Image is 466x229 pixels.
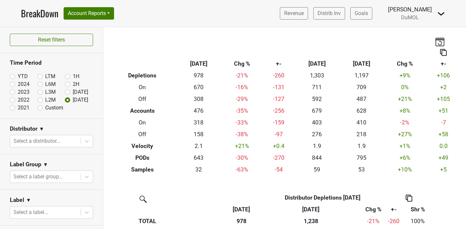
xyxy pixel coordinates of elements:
label: 2024 [18,80,29,88]
td: +105 [426,93,461,105]
th: [DATE] [176,58,221,70]
a: Goals [350,7,372,20]
label: 2H [73,80,79,88]
td: +1 % [384,140,426,152]
button: Reset filters [10,34,93,46]
th: Aug '24: activate to sort column ascending [260,204,362,215]
span: ▼ [26,196,31,204]
td: +5 [426,164,461,175]
a: Revenue [280,7,308,20]
td: -270 [263,152,295,164]
td: +10 % [384,164,426,175]
td: 1,303 [295,70,339,82]
td: -7 [426,117,461,129]
td: 410 [339,117,384,129]
td: 679 [295,105,339,117]
td: 53 [339,164,384,175]
label: L6M [45,80,56,88]
td: 1.9 [339,140,384,152]
td: -260 [263,70,295,82]
th: On [108,82,176,93]
td: 592 [295,93,339,105]
td: 100% [402,215,433,227]
th: Off [108,128,176,140]
th: &nbsp;: activate to sort column ascending [137,204,223,215]
label: 1H [73,73,79,80]
td: 711 [295,82,339,93]
td: 643 [176,152,221,164]
span: ▼ [43,161,48,169]
label: [DATE] [73,96,88,104]
th: 1,238 [260,215,362,227]
th: +- [263,58,295,70]
h3: Label [10,197,24,204]
th: Accounts [108,105,176,117]
td: -35 % [221,105,263,117]
span: ▼ [39,125,44,133]
td: 1,197 [339,70,384,82]
h3: Distributor [10,125,37,132]
td: +0.4 [263,140,295,152]
a: Distrib Inv [313,7,345,20]
label: LTM [45,73,55,80]
th: Chg % [384,58,426,70]
td: -21 % [221,70,263,82]
td: +27 % [384,128,426,140]
td: +8 % [384,105,426,117]
td: +21 % [221,140,263,152]
td: 844 [295,152,339,164]
td: 628 [339,105,384,117]
th: Aug '25: activate to sort column ascending [223,204,260,215]
td: 1.9 [295,140,339,152]
img: Copy to clipboard [406,195,412,202]
td: -30 % [221,152,263,164]
td: 978 [176,70,221,82]
label: 2021 [18,104,29,112]
a: BreakDown [21,7,58,20]
td: 487 [339,93,384,105]
th: Chg % [221,58,263,70]
span: -21% [367,218,379,224]
td: -2 % [384,117,426,129]
td: 308 [176,93,221,105]
td: -29 % [221,93,263,105]
th: [DATE] [339,58,384,70]
td: 158 [176,128,221,140]
img: filter [137,193,148,204]
img: last_updated_date [435,37,445,46]
td: +2 [426,82,461,93]
th: Shr %: activate to sort column ascending [402,204,433,215]
td: 318 [176,117,221,129]
th: Depletions [108,70,176,82]
th: Chg %: activate to sort column ascending [361,204,385,215]
th: +-: activate to sort column ascending [385,204,402,215]
td: 2.1 [176,140,221,152]
td: +58 [426,128,461,140]
label: 2022 [18,96,29,104]
td: -63 % [221,164,263,175]
label: L2M [45,96,56,104]
td: -54 [263,164,295,175]
td: -131 [263,82,295,93]
th: TOTAL [137,215,223,227]
button: Account Reports [64,7,114,20]
td: 670 [176,82,221,93]
td: 0.0 [426,140,461,152]
td: +49 [426,152,461,164]
h3: Time Period [10,59,93,66]
th: On [108,117,176,129]
th: Velocity [108,140,176,152]
td: 32 [176,164,221,175]
td: -97 [263,128,295,140]
td: -159 [263,117,295,129]
td: +9 % [384,70,426,82]
td: 0 % [384,82,426,93]
label: 2023 [18,88,29,96]
th: 978 [223,215,260,227]
h3: Label Group [10,161,41,168]
img: Copy to clipboard [440,49,447,56]
td: -127 [263,93,295,105]
td: 403 [295,117,339,129]
td: -256 [263,105,295,117]
th: [DATE] [295,58,339,70]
